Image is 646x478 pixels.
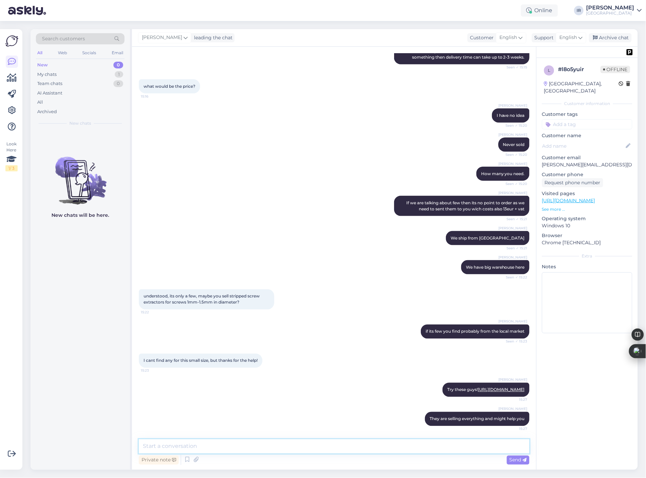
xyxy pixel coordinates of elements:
p: New chats will be here. [51,212,109,219]
span: what would be the price? [144,84,195,89]
a: [URL][DOMAIN_NAME] [478,387,525,392]
p: Notes [542,263,632,270]
div: # l8o5yuir [558,65,601,74]
span: Seen ✓ 15:21 [502,216,527,222]
div: Look Here [5,141,18,171]
div: Customer information [542,101,632,107]
span: I cant find any for this small size, but thanks for the help! [144,358,258,363]
span: Seen ✓ 15:21 [502,246,527,251]
div: 0 [113,62,123,68]
div: [PERSON_NAME] [586,5,634,11]
span: [PERSON_NAME] [498,161,527,166]
div: All [37,99,43,106]
p: Browser [542,232,632,239]
p: Operating system [542,215,632,222]
p: Chrome [TECHNICAL_ID] [542,239,632,246]
span: I have no idea [497,113,525,118]
span: If we are talking about few then its no point to order as we need to sent them to you wich costs ... [406,200,526,211]
div: 0 [113,80,123,87]
div: Archived [37,108,57,115]
span: We have big warehouse here [466,265,525,270]
span: [PERSON_NAME] [142,34,182,41]
span: Seen ✓ 15:22 [502,275,527,280]
div: Request phone number [542,178,603,187]
div: Extra [542,253,632,259]
div: [GEOGRAPHIC_DATA] [586,11,634,16]
span: [PERSON_NAME] [498,103,527,108]
span: Send [510,457,527,463]
span: [PERSON_NAME] [498,407,527,412]
div: Support [532,34,554,41]
span: understood, its only a few, maybe you sell stripped screw extractors for screws 1mm-1.5mm in diam... [144,294,261,305]
div: Online [521,4,558,17]
span: 15:16 [141,94,166,99]
span: [PERSON_NAME] [498,319,527,324]
div: All [36,48,44,57]
div: 1 [115,71,123,78]
div: Email [110,48,125,57]
span: 15:27 [502,427,527,432]
span: 15:22 [141,310,166,315]
span: New chats [69,120,91,126]
img: pd [627,49,633,55]
p: Visited pages [542,190,632,197]
span: [PERSON_NAME] [498,255,527,260]
span: if its few you find probably from the local market [426,329,525,334]
span: Seen ✓ 15:20 [502,123,527,128]
div: My chats [37,71,57,78]
span: [PERSON_NAME] [498,377,527,382]
div: IR [574,6,584,15]
span: [PERSON_NAME] [498,132,527,137]
a: [URL][DOMAIN_NAME] [542,198,595,204]
span: Try these guys! [447,387,525,392]
span: 15:27 [502,397,527,402]
span: Never sold [503,142,525,147]
div: 1 / 3 [5,165,18,171]
div: AI Assistant [37,90,62,97]
span: How many you need. [481,171,525,176]
span: Seen ✓ 15:20 [502,152,527,157]
span: English [500,34,517,41]
div: Socials [81,48,98,57]
p: Customer phone [542,171,632,178]
img: Askly Logo [5,35,18,47]
span: We ship from [GEOGRAPHIC_DATA] [451,235,525,241]
div: Team chats [37,80,62,87]
p: See more ... [542,206,632,212]
a: [PERSON_NAME][GEOGRAPHIC_DATA] [586,5,642,16]
span: Seen ✓ 15:23 [502,339,527,344]
p: Windows 10 [542,222,632,229]
span: Seen ✓ 15:15 [502,65,527,70]
span: l [548,68,551,73]
img: No chats [30,145,130,206]
span: Seen ✓ 15:20 [502,181,527,186]
p: Customer name [542,132,632,139]
div: New [37,62,48,68]
p: Customer email [542,154,632,161]
span: Offline [601,66,630,73]
div: Archive chat [589,33,632,42]
div: Customer [468,34,494,41]
input: Add name [542,142,625,150]
div: Web [57,48,68,57]
span: 15:23 [141,368,166,373]
span: English [560,34,577,41]
div: Private note [139,456,179,465]
input: Add a tag [542,119,632,129]
span: Search customers [42,35,85,42]
span: [PERSON_NAME] [498,190,527,195]
p: [PERSON_NAME][EMAIL_ADDRESS][DOMAIN_NAME] [542,161,632,168]
span: They are selling everything and might help you [430,416,525,421]
p: Customer tags [542,111,632,118]
span: [PERSON_NAME] [498,226,527,231]
div: [GEOGRAPHIC_DATA], [GEOGRAPHIC_DATA] [544,80,619,95]
div: leading the chat [191,34,233,41]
